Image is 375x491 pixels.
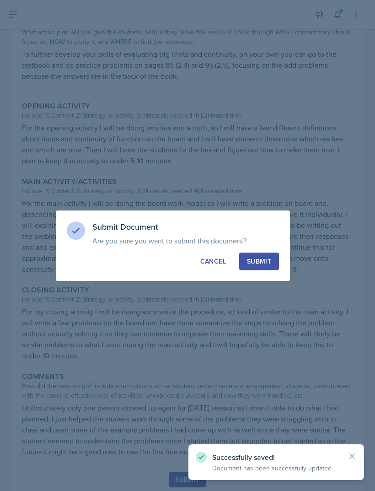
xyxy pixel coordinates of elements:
[212,464,340,473] p: Document has been successfully updated
[92,236,279,245] p: Are you sure you want to submit this document?
[239,253,279,270] button: Submit
[92,221,279,232] h3: Submit Document
[247,257,271,266] div: Submit
[212,453,340,462] p: Successfully saved!
[200,257,226,266] div: Cancel
[193,253,234,270] button: Cancel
